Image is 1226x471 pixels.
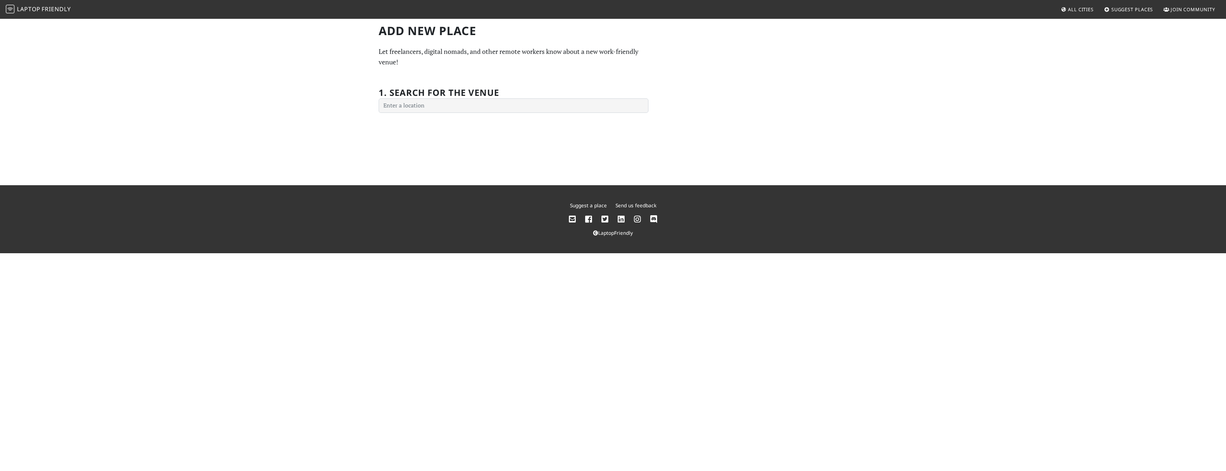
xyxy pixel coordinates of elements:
[1101,3,1156,16] a: Suggest Places
[1068,6,1094,13] span: All Cities
[379,88,499,98] h2: 1. Search for the venue
[6,5,14,13] img: LaptopFriendly
[593,229,633,236] a: LaptopFriendly
[379,46,648,67] p: Let freelancers, digital nomads, and other remote workers know about a new work-friendly venue!
[616,202,656,209] a: Send us feedback
[379,98,648,113] input: Enter a location
[1111,6,1153,13] span: Suggest Places
[17,5,41,13] span: Laptop
[1161,3,1218,16] a: Join Community
[6,3,71,16] a: LaptopFriendly LaptopFriendly
[379,24,648,38] h1: Add new Place
[1058,3,1097,16] a: All Cities
[570,202,607,209] a: Suggest a place
[42,5,71,13] span: Friendly
[1171,6,1215,13] span: Join Community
